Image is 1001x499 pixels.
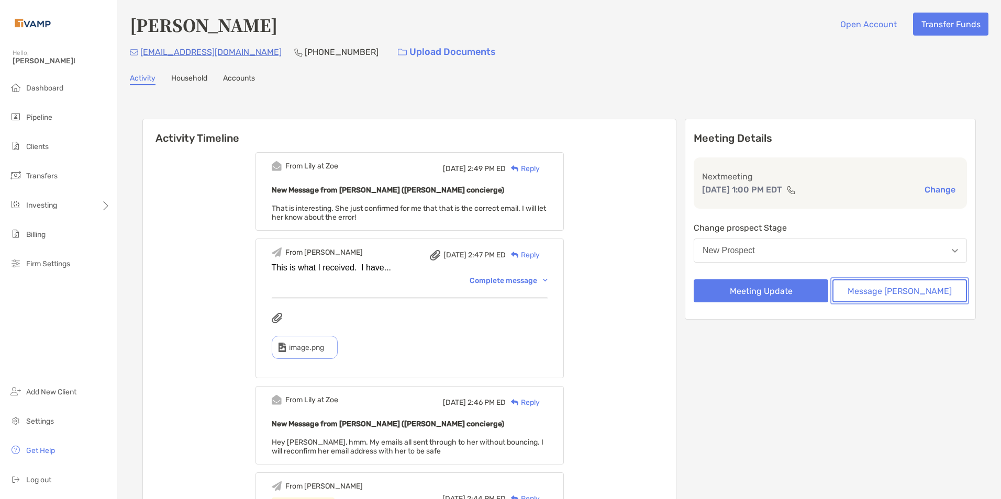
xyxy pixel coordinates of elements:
[272,263,548,273] div: This is what I received. I have...
[391,41,503,63] a: Upload Documents
[272,161,282,171] img: Event icon
[272,247,282,257] img: Event icon
[9,198,22,211] img: investing icon
[398,49,407,56] img: button icon
[694,279,828,302] button: Meeting Update
[832,13,905,36] button: Open Account
[506,249,540,260] div: Reply
[26,388,76,396] span: Add New Client
[9,444,22,456] img: get-help icon
[511,165,519,172] img: Reply icon
[279,343,286,352] img: type
[9,169,22,182] img: transfers icon
[9,110,22,123] img: pipeline icon
[130,49,138,55] img: Email Icon
[9,140,22,152] img: clients icon
[294,48,303,56] img: Phone Icon
[543,279,548,282] img: Chevron icon
[272,313,282,323] img: attachments
[26,201,57,210] span: Investing
[285,395,338,404] div: From Lily at Zoe
[470,276,548,285] div: Complete message
[285,248,363,257] div: From [PERSON_NAME]
[272,395,282,405] img: Event icon
[443,251,466,259] span: [DATE]
[26,172,58,180] span: Transfers
[130,13,277,37] h4: [PERSON_NAME]
[468,398,506,407] span: 2:46 PM ED
[9,473,22,485] img: logout icon
[26,417,54,426] span: Settings
[468,251,506,259] span: 2:47 PM ED
[9,414,22,427] img: settings icon
[694,132,967,145] p: Meeting Details
[9,385,22,398] img: add_new_client icon
[13,4,53,42] img: Zoe Logo
[952,249,958,253] img: Open dropdown arrow
[285,162,338,171] div: From Lily at Zoe
[511,399,519,406] img: Reply icon
[285,482,363,491] div: From [PERSON_NAME]
[26,230,46,239] span: Billing
[26,446,55,455] span: Get Help
[694,221,967,234] p: Change prospect Stage
[140,46,282,59] p: [EMAIL_ADDRESS][DOMAIN_NAME]
[26,142,49,151] span: Clients
[702,183,782,196] p: [DATE] 1:00 PM EDT
[703,246,755,255] div: New Prospect
[272,481,282,491] img: Event icon
[694,239,967,263] button: New Prospect
[832,279,967,302] button: Message [PERSON_NAME]
[289,343,324,352] span: image.png
[272,186,504,195] b: New Message from [PERSON_NAME] ([PERSON_NAME] concierge)
[468,164,506,173] span: 2:49 PM ED
[272,419,504,428] b: New Message from [PERSON_NAME] ([PERSON_NAME] concierge)
[305,46,379,59] p: [PHONE_NUMBER]
[913,13,988,36] button: Transfer Funds
[9,228,22,240] img: billing icon
[511,252,519,258] img: Reply icon
[26,113,52,122] span: Pipeline
[130,74,155,85] a: Activity
[430,250,440,260] img: attachment
[223,74,255,85] a: Accounts
[9,257,22,269] img: firm-settings icon
[702,170,959,183] p: Next meeting
[443,398,466,407] span: [DATE]
[921,184,959,195] button: Change
[506,397,540,408] div: Reply
[26,84,63,93] span: Dashboard
[272,438,543,456] span: Hey [PERSON_NAME], hmm. My emails all sent through to her without bouncing. I will reconfirm her ...
[443,164,466,173] span: [DATE]
[786,186,796,194] img: communication type
[13,56,110,65] span: [PERSON_NAME]!
[9,81,22,94] img: dashboard icon
[272,204,546,222] span: That is interesting. She just confirmed for me that that is the correct email. I will let her kno...
[143,119,676,144] h6: Activity Timeline
[26,475,51,484] span: Log out
[506,163,540,174] div: Reply
[26,259,70,268] span: Firm Settings
[171,74,207,85] a: Household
